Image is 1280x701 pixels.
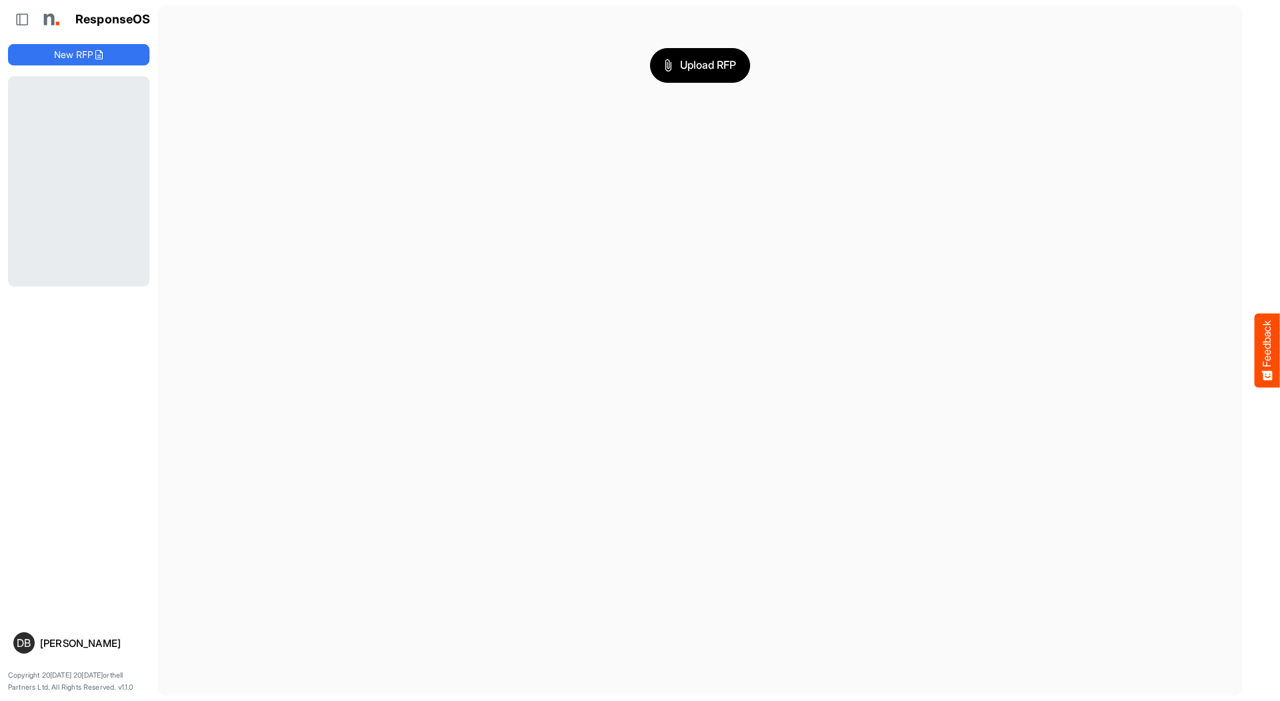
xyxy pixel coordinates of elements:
[1255,314,1280,388] button: Feedback
[17,638,31,648] span: DB
[8,76,149,286] div: Loading...
[650,48,750,83] button: Upload RFP
[8,44,149,65] button: New RFP
[8,670,149,693] p: Copyright 20[DATE] 20[DATE]orthell Partners Ltd. All Rights Reserved. v1.1.0
[664,57,736,74] span: Upload RFP
[40,638,144,648] div: [PERSON_NAME]
[75,13,151,27] h1: ResponseOS
[37,6,63,33] img: Northell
